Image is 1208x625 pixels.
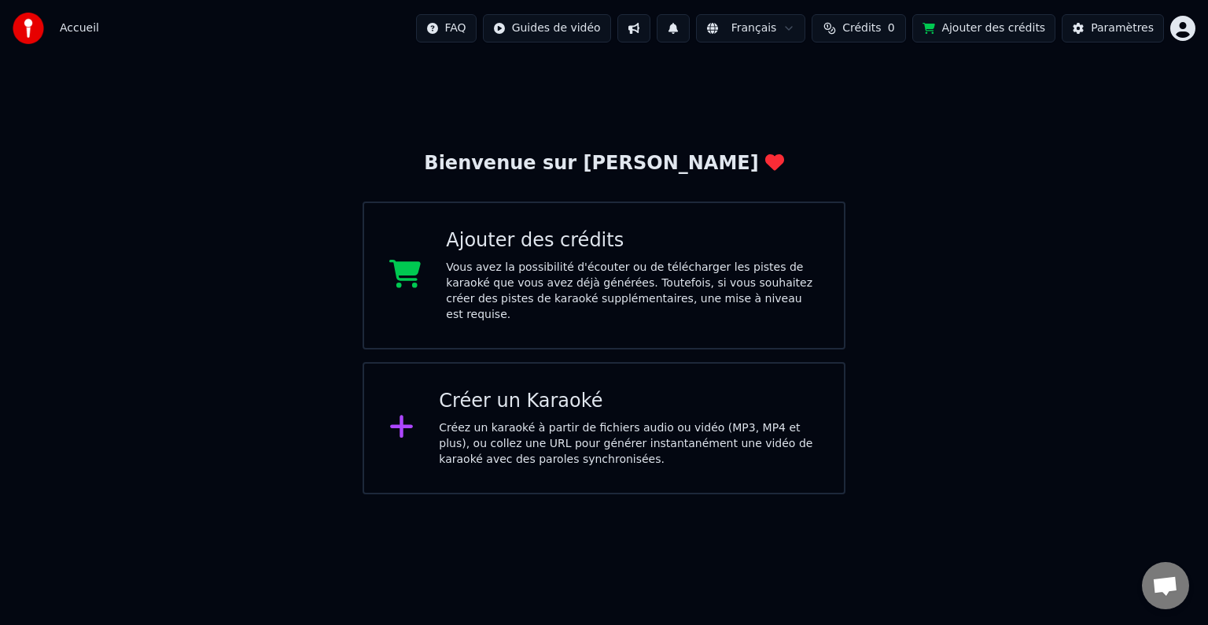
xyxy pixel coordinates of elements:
[13,13,44,44] img: youka
[1062,14,1164,43] button: Paramètres
[416,14,477,43] button: FAQ
[912,14,1055,43] button: Ajouter des crédits
[60,20,99,36] span: Accueil
[842,20,881,36] span: Crédits
[483,14,611,43] button: Guides de vidéo
[439,389,819,414] div: Créer un Karaoké
[1142,562,1189,609] div: Ouvrir le chat
[446,260,819,323] div: Vous avez la possibilité d'écouter ou de télécharger les pistes de karaoké que vous avez déjà gén...
[424,151,783,176] div: Bienvenue sur [PERSON_NAME]
[60,20,99,36] nav: breadcrumb
[439,420,819,468] div: Créez un karaoké à partir de fichiers audio ou vidéo (MP3, MP4 et plus), ou collez une URL pour g...
[446,228,819,253] div: Ajouter des crédits
[1091,20,1154,36] div: Paramètres
[812,14,906,43] button: Crédits0
[888,20,895,36] span: 0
